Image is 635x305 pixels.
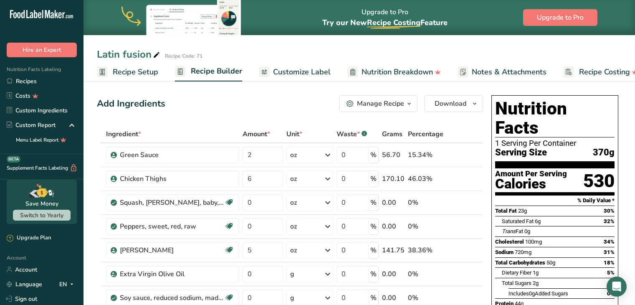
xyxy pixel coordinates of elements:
a: Recipe Builder [175,62,242,82]
span: 1g [533,269,539,276]
div: 0.00 [382,198,405,208]
div: Open Intercom Messenger [607,277,627,297]
div: 1 Serving Per Container [495,139,615,147]
span: 32% [604,218,615,224]
div: 530 [583,170,615,192]
div: 0% [408,198,443,208]
span: 100mg [525,239,542,245]
span: 23g [518,208,527,214]
div: 0.00 [382,269,405,279]
a: Customize Label [259,63,331,81]
div: Upgrade Plan [7,234,51,242]
span: 31% [604,249,615,255]
h1: Nutrition Facts [495,99,615,137]
span: 34% [604,239,615,245]
span: 6g [535,218,541,224]
div: 170.10 [382,174,405,184]
span: 50g [546,259,555,266]
div: oz [290,150,297,160]
div: Custom Report [7,121,56,130]
div: Manage Recipe [357,99,404,109]
div: Chicken Thighs [120,174,224,184]
div: 141.75 [382,245,405,255]
div: g [290,293,294,303]
div: 46.03% [408,174,443,184]
span: Includes Added Sugars [509,290,568,297]
div: 56.70 [382,150,405,160]
div: Upgrade to Pro [322,0,448,35]
div: Waste [336,129,367,139]
span: Grams [382,129,402,139]
a: Recipe Setup [97,63,158,81]
span: Unit [286,129,302,139]
div: BETA [7,156,20,163]
span: Sodium [495,249,514,255]
span: 720mg [515,249,531,255]
span: Cholesterol [495,239,524,245]
span: Recipe Builder [191,66,242,77]
span: Recipe Costing [367,18,420,28]
span: Total Carbohydrates [495,259,545,266]
div: Extra Virgin Olive Oil [120,269,224,279]
span: Saturated Fat [502,218,534,224]
div: Recipe Code: 71 [165,52,202,60]
div: 38.36% [408,245,443,255]
div: Peppers, sweet, red, raw [120,221,224,231]
span: Serving Size [495,147,547,158]
div: oz [290,245,297,255]
div: Amount Per Serving [495,170,567,178]
span: 2g [533,280,539,286]
div: Soy sauce, reduced sodium, made from hydrolyzed vegetable protein [120,293,224,303]
span: 370g [593,147,615,158]
div: 0% [408,221,443,231]
span: Nutrition Breakdown [362,66,433,78]
div: Squash, [PERSON_NAME], baby, raw [120,198,224,208]
span: Fat [502,228,523,234]
button: Download [424,95,483,112]
span: 18% [604,259,615,266]
section: % Daily Value * [495,196,615,206]
div: 0.00 [382,293,405,303]
div: oz [290,174,297,184]
div: g [290,269,294,279]
div: Latin fusion [97,47,162,62]
span: Dietary Fiber [502,269,531,276]
span: Total Fat [495,208,517,214]
button: Hire an Expert [7,43,77,57]
span: Customize Label [273,66,331,78]
span: Download [435,99,466,109]
div: oz [290,221,297,231]
span: 0g [529,290,535,297]
div: Add Ingredients [97,97,165,111]
div: EN [59,279,77,289]
a: Language [7,277,42,292]
a: Nutrition Breakdown [347,63,441,81]
div: 0.00 [382,221,405,231]
div: 0% [408,293,443,303]
i: Trans [502,228,516,234]
span: Upgrade to Pro [537,13,584,23]
button: Manage Recipe [339,95,417,112]
span: Recipe Setup [113,66,158,78]
div: [PERSON_NAME] [120,245,224,255]
div: 15.34% [408,150,443,160]
span: Switch to Yearly [20,211,63,219]
div: oz [290,198,297,208]
div: Calories [495,178,567,190]
span: Recipe Costing [579,66,630,78]
div: Save Money [25,199,58,208]
span: Total Sugars [502,280,531,286]
a: Notes & Attachments [458,63,546,81]
span: Try our New Feature [322,18,448,28]
button: Upgrade to Pro [523,9,597,26]
span: Percentage [408,129,443,139]
span: Notes & Attachments [472,66,546,78]
span: Ingredient [106,129,141,139]
span: 30% [604,208,615,214]
span: 5% [607,269,615,276]
div: 0% [408,269,443,279]
span: Amount [243,129,270,139]
span: 0g [524,228,530,234]
div: Green Sauce [120,150,224,160]
button: Switch to Yearly [13,210,71,221]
